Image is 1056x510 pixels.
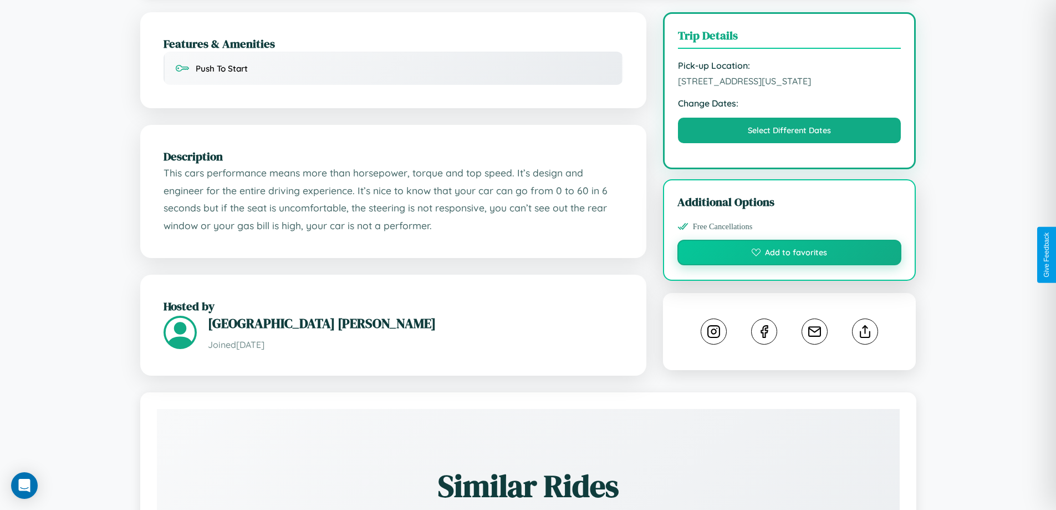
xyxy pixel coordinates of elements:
strong: Pick-up Location: [678,60,901,71]
strong: Change Dates: [678,98,901,109]
h2: Hosted by [164,298,623,314]
h2: Description [164,148,623,164]
div: Give Feedback [1043,233,1050,277]
h3: [GEOGRAPHIC_DATA] [PERSON_NAME] [208,314,623,332]
span: Free Cancellations [693,222,753,231]
h3: Additional Options [677,194,902,210]
span: [STREET_ADDRESS][US_STATE] [678,75,901,87]
button: Add to favorites [677,240,902,265]
div: Open Intercom Messenger [11,472,38,499]
button: Select Different Dates [678,118,901,143]
h2: Similar Rides [196,464,861,507]
p: This cars performance means more than horsepower, torque and top speed. It’s design and engineer ... [164,164,623,235]
h2: Features & Amenities [164,36,623,52]
p: Joined [DATE] [208,337,623,353]
span: Push To Start [196,63,248,74]
h3: Trip Details [678,27,901,49]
